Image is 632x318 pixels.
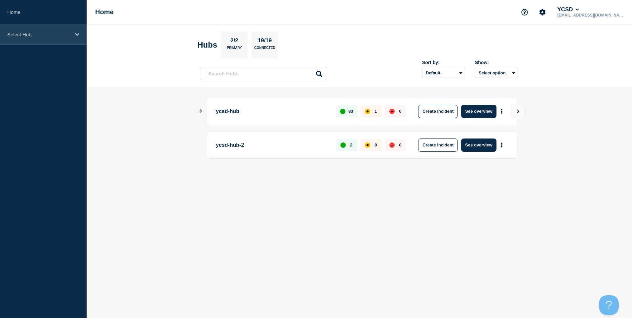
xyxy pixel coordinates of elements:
p: ycsd-hub [216,105,329,118]
button: YCSD [556,6,580,13]
h2: Hubs [197,40,217,50]
div: Show: [475,60,518,65]
p: ycsd-hub-2 [216,139,329,152]
div: affected [365,142,370,148]
div: affected [365,109,370,114]
button: Account settings [535,5,549,19]
div: down [389,142,395,148]
button: More actions [497,105,506,117]
button: Create incident [418,139,458,152]
button: Select option [475,68,518,78]
h1: Home [95,8,114,16]
div: down [389,109,395,114]
button: View [511,105,524,118]
p: [EMAIL_ADDRESS][DOMAIN_NAME] [556,13,625,18]
p: 1 [375,109,377,114]
button: Support [518,5,532,19]
iframe: Help Scout Beacon - Open [599,295,619,315]
input: Search Hubs [201,67,326,80]
p: 2/2 [228,37,241,46]
p: 0 [399,142,401,147]
p: Primary [227,46,242,53]
p: 0 [375,142,377,147]
div: up [340,142,346,148]
p: 2 [350,142,352,147]
select: Sort by [422,68,465,78]
p: 83 [348,109,353,114]
p: Select Hub [7,32,71,37]
div: Sort by: [422,60,465,65]
p: 0 [399,109,401,114]
button: Create incident [418,105,458,118]
div: up [340,109,345,114]
button: Show Connected Hubs [199,109,203,114]
button: See overview [461,105,496,118]
button: More actions [497,139,506,151]
p: 19/19 [255,37,274,46]
button: See overview [461,139,496,152]
p: Connected [254,46,275,53]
